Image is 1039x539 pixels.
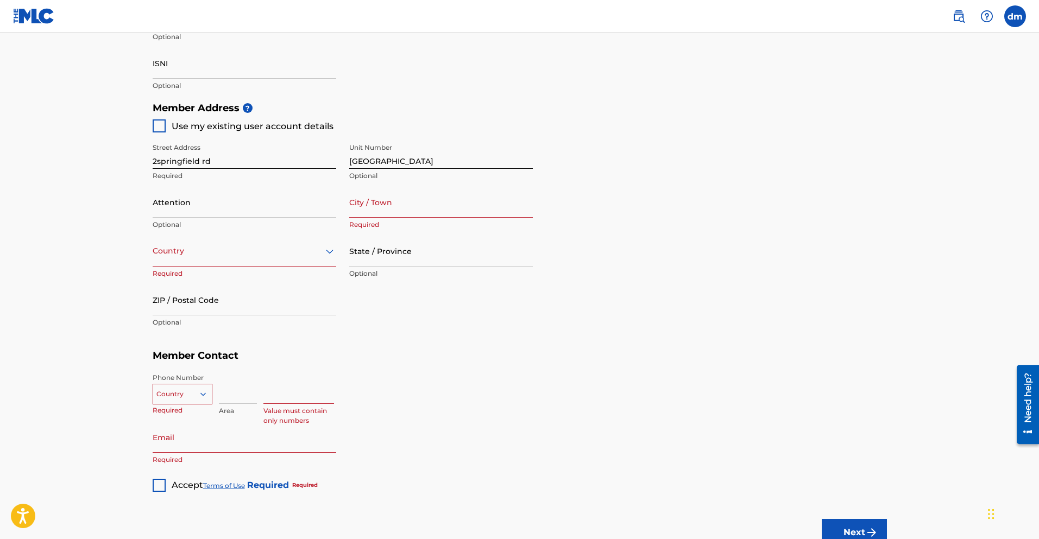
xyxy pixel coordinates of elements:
iframe: Chat Widget [985,487,1039,539]
span: Required [292,481,318,489]
a: Terms of Use [203,481,245,490]
p: Required [153,269,336,278]
p: Required [153,171,336,181]
p: Required [349,220,533,230]
h5: Member Address [153,97,887,120]
strong: Required [247,480,289,490]
h5: Member Contact [153,344,887,367]
div: Help [976,5,998,27]
iframe: Resource Center [1009,361,1039,448]
p: Optional [153,32,336,42]
span: Accept [172,480,203,490]
img: help [980,10,993,23]
a: Public Search [948,5,969,27]
p: Area [219,406,257,416]
p: Value must contain only numbers [263,406,334,426]
div: Drag [988,498,994,530]
div: User Menu [1004,5,1026,27]
p: Optional [153,220,336,230]
p: Required [153,405,212,415]
p: Required [153,455,336,465]
span: ? [243,103,253,113]
img: search [952,10,965,23]
img: f7272a7cc735f4ea7f67.svg [865,526,878,539]
p: Optional [153,81,336,91]
p: Optional [349,269,533,278]
p: Optional [349,171,533,181]
img: MLC Logo [13,8,55,24]
p: Optional [153,318,336,327]
span: Use my existing user account details [172,121,333,131]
